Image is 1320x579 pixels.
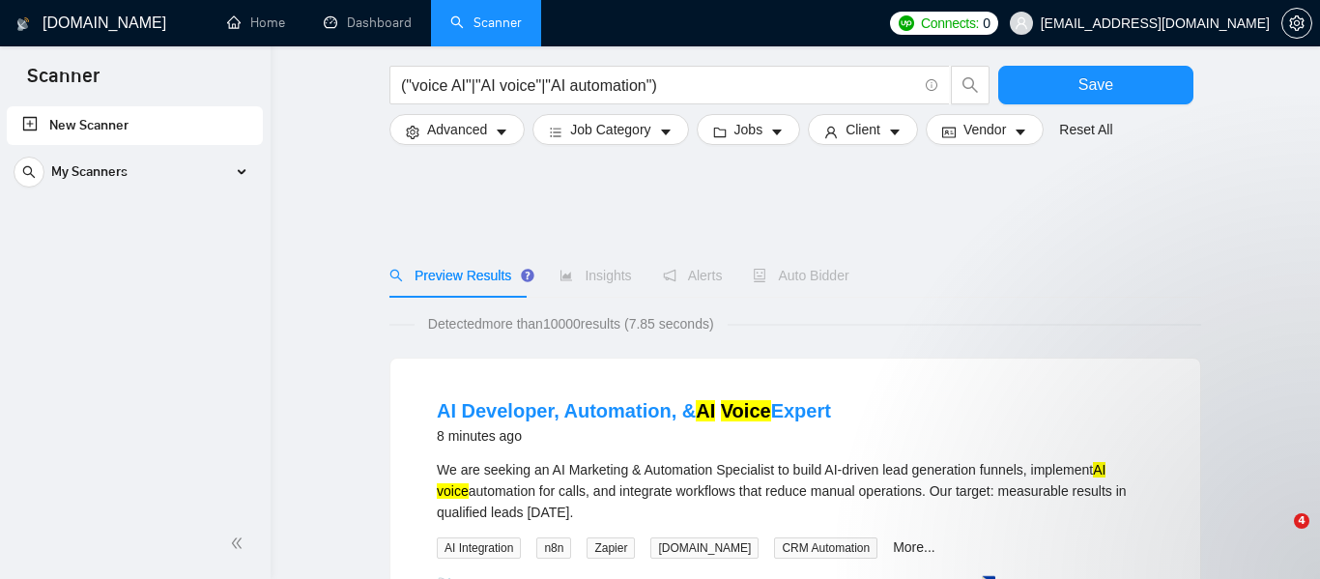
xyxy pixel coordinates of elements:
a: searchScanner [450,14,522,31]
span: bars [549,125,562,139]
span: idcard [942,125,956,139]
span: Jobs [734,119,763,140]
span: Alerts [663,268,723,283]
span: Save [1078,72,1113,97]
span: caret-down [659,125,673,139]
span: Client [846,119,880,140]
span: caret-down [770,125,784,139]
span: 0 [983,13,990,34]
span: folder [713,125,727,139]
span: area-chart [560,269,573,282]
span: Vendor [963,119,1006,140]
div: Tooltip anchor [519,267,536,284]
span: CRM Automation [774,537,877,559]
iframe: Intercom live chat [1254,513,1301,560]
span: Connects: [921,13,979,34]
button: search [14,157,44,188]
span: user [824,125,838,139]
a: homeHome [227,14,285,31]
button: search [951,66,990,104]
span: info-circle [926,79,938,92]
img: upwork-logo.png [899,15,914,31]
span: search [952,76,989,94]
button: Save [998,66,1193,104]
a: AI Developer, Automation, &AI VoiceExpert [437,400,831,421]
a: More... [893,539,935,555]
span: 4 [1294,513,1309,529]
mark: Voice [721,400,771,421]
mark: voice [437,483,469,499]
button: setting [1281,8,1312,39]
span: setting [1282,15,1311,31]
a: Reset All [1059,119,1112,140]
span: notification [663,269,676,282]
span: caret-down [888,125,902,139]
span: search [14,165,43,179]
mark: AI [696,400,715,421]
button: folderJobscaret-down [697,114,801,145]
span: [DOMAIN_NAME] [650,537,759,559]
span: Advanced [427,119,487,140]
span: robot [753,269,766,282]
span: Job Category [570,119,650,140]
span: AI Integration [437,537,521,559]
span: Preview Results [389,268,529,283]
button: idcardVendorcaret-down [926,114,1044,145]
input: Search Freelance Jobs... [401,73,917,98]
button: userClientcaret-down [808,114,918,145]
button: barsJob Categorycaret-down [532,114,688,145]
div: 8 minutes ago [437,424,831,448]
span: user [1015,16,1028,30]
span: setting [406,125,419,139]
span: caret-down [1014,125,1027,139]
span: Detected more than 10000 results (7.85 seconds) [415,313,728,334]
a: dashboardDashboard [324,14,412,31]
span: Auto Bidder [753,268,848,283]
span: caret-down [495,125,508,139]
span: Zapier [587,537,635,559]
span: search [389,269,403,282]
img: logo [16,9,30,40]
a: setting [1281,15,1312,31]
span: My Scanners [51,153,128,191]
span: Insights [560,268,631,283]
li: New Scanner [7,106,263,145]
span: Scanner [12,62,115,102]
li: My Scanners [7,153,263,199]
button: settingAdvancedcaret-down [389,114,525,145]
a: New Scanner [22,106,247,145]
div: We are seeking an AI Marketing & Automation Specialist to build AI-driven lead generation funnels... [437,459,1154,523]
span: double-left [230,534,249,553]
span: n8n [536,537,571,559]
